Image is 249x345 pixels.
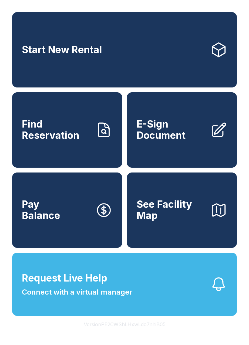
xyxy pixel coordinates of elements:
span: Start New Rental [22,44,102,56]
a: PayBalance [12,172,122,248]
button: See Facility Map [127,172,237,248]
span: Request Live Help [22,271,107,285]
span: Pay Balance [22,199,60,221]
span: E-Sign Document [137,119,205,141]
span: Connect with a virtual manager [22,287,132,298]
a: Find Reservation [12,92,122,168]
button: Request Live HelpConnect with a virtual manager [12,253,237,316]
a: Start New Rental [12,12,237,87]
a: E-Sign Document [127,92,237,168]
button: VersionPE2CWShLHxwLdo7nhiB05 [79,316,170,333]
span: See Facility Map [137,199,205,221]
span: Find Reservation [22,119,90,141]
